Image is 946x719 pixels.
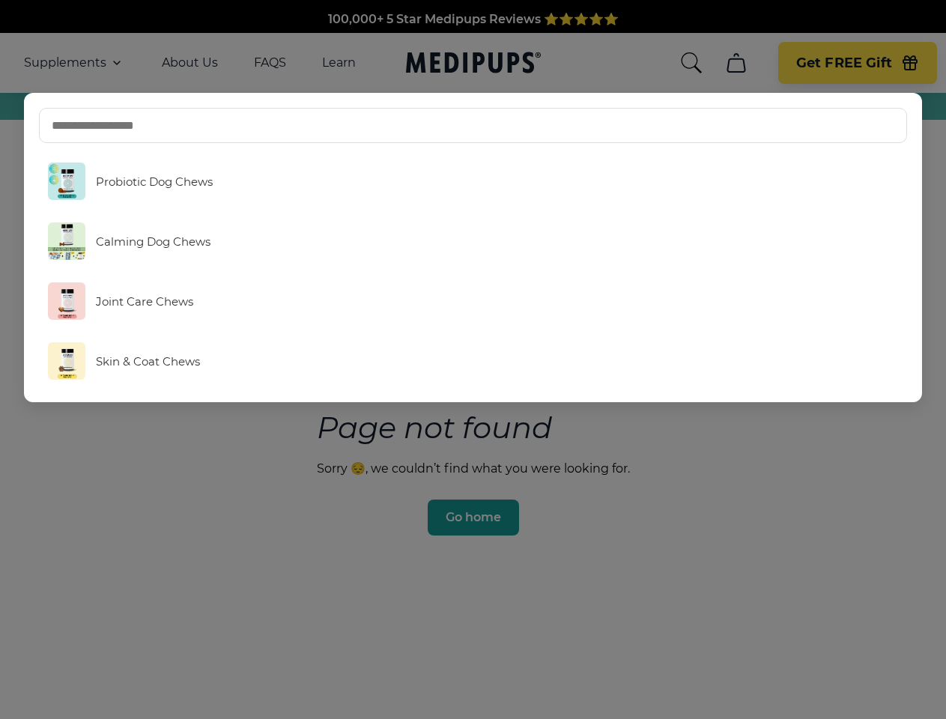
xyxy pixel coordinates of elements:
img: Joint Care Chews [48,282,85,320]
span: Skin & Coat Chews [96,354,200,368]
a: Probiotic Dog Chews [39,155,908,207]
img: Probiotic Dog Chews [48,163,85,200]
img: Calming Dog Chews [48,222,85,260]
span: Probiotic Dog Chews [96,175,213,189]
span: Calming Dog Chews [96,234,210,249]
a: Calming Dog Chews [39,215,908,267]
a: Joint Care Chews [39,275,908,327]
img: Skin & Coat Chews [48,342,85,380]
a: Skin & Coat Chews [39,335,908,387]
span: Joint Care Chews [96,294,193,309]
